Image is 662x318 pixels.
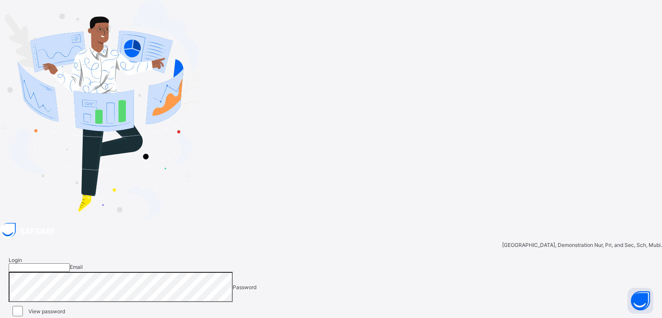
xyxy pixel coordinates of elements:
span: Email [70,264,83,270]
span: Login [9,257,22,263]
span: Password [233,284,256,290]
span: [GEOGRAPHIC_DATA], Demonstration Nur, Pri, and Sec, Sch, Mubi. [502,242,662,248]
label: View password [28,308,65,315]
button: Open asap [628,288,653,314]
